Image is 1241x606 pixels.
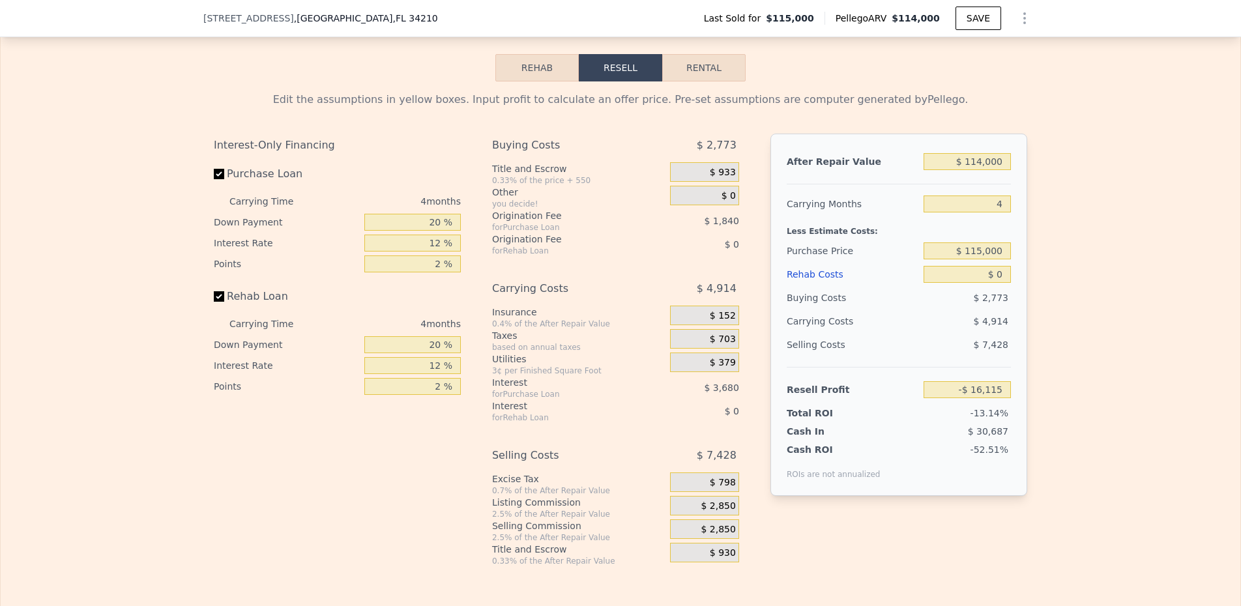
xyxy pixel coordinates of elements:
[492,366,665,376] div: 3¢ per Finished Square Foot
[787,286,918,310] div: Buying Costs
[492,485,665,496] div: 0.7% of the After Repair Value
[722,190,736,202] span: $ 0
[492,329,665,342] div: Taxes
[725,239,739,250] span: $ 0
[974,316,1008,326] span: $ 4,914
[836,12,892,25] span: Pellego ARV
[974,293,1008,303] span: $ 2,773
[787,263,918,286] div: Rehab Costs
[787,443,881,456] div: Cash ROI
[704,216,738,226] span: $ 1,840
[392,13,437,23] span: , FL 34210
[229,313,314,334] div: Carrying Time
[766,12,814,25] span: $115,000
[492,472,665,485] div: Excise Tax
[492,543,665,556] div: Title and Escrow
[704,382,738,393] span: $ 3,680
[203,12,294,25] span: [STREET_ADDRESS]
[214,212,359,233] div: Down Payment
[701,524,735,536] span: $ 2,850
[974,339,1008,350] span: $ 7,428
[787,150,918,173] div: After Repair Value
[492,246,637,256] div: for Rehab Loan
[294,12,438,25] span: , [GEOGRAPHIC_DATA]
[214,162,359,186] label: Purchase Loan
[492,519,665,532] div: Selling Commission
[697,444,737,467] span: $ 7,428
[492,319,665,329] div: 0.4% of the After Repair Value
[214,253,359,274] div: Points
[492,496,665,509] div: Listing Commission
[971,408,1008,418] span: -13.14%
[214,285,359,308] label: Rehab Loan
[214,169,224,179] input: Purchase Loan
[492,342,665,353] div: based on annual taxes
[1012,5,1038,31] button: Show Options
[492,209,637,222] div: Origination Fee
[214,355,359,376] div: Interest Rate
[492,306,665,319] div: Insurance
[787,192,918,216] div: Carrying Months
[214,376,359,397] div: Points
[704,12,766,25] span: Last Sold for
[492,399,637,412] div: Interest
[319,191,461,212] div: 4 months
[492,412,637,423] div: for Rehab Loan
[710,167,736,179] span: $ 933
[492,277,637,300] div: Carrying Costs
[710,334,736,345] span: $ 703
[492,376,637,389] div: Interest
[710,547,736,559] span: $ 930
[787,239,918,263] div: Purchase Price
[787,333,918,356] div: Selling Costs
[787,425,868,438] div: Cash In
[579,54,662,81] button: Resell
[697,134,737,157] span: $ 2,773
[492,222,637,233] div: for Purchase Loan
[214,134,461,157] div: Interest-Only Financing
[710,357,736,369] span: $ 379
[492,134,637,157] div: Buying Costs
[492,532,665,543] div: 2.5% of the After Repair Value
[492,233,637,246] div: Origination Fee
[214,334,359,355] div: Down Payment
[787,216,1011,239] div: Less Estimate Costs:
[492,556,665,566] div: 0.33% of the After Repair Value
[492,175,665,186] div: 0.33% of the price + 550
[710,477,736,489] span: $ 798
[787,407,868,420] div: Total ROI
[214,233,359,253] div: Interest Rate
[701,500,735,512] span: $ 2,850
[787,310,868,333] div: Carrying Costs
[319,313,461,334] div: 4 months
[787,378,918,401] div: Resell Profit
[492,186,665,199] div: Other
[214,291,224,302] input: Rehab Loan
[492,353,665,366] div: Utilities
[968,426,1008,437] span: $ 30,687
[662,54,746,81] button: Rental
[892,13,940,23] span: $114,000
[697,277,737,300] span: $ 4,914
[492,444,637,467] div: Selling Costs
[229,191,314,212] div: Carrying Time
[492,199,665,209] div: you decide!
[710,310,736,322] span: $ 152
[725,406,739,416] span: $ 0
[492,389,637,399] div: for Purchase Loan
[492,509,665,519] div: 2.5% of the After Repair Value
[971,444,1008,455] span: -52.51%
[495,54,579,81] button: Rehab
[787,456,881,480] div: ROIs are not annualized
[492,162,665,175] div: Title and Escrow
[956,7,1001,30] button: SAVE
[214,92,1027,108] div: Edit the assumptions in yellow boxes. Input profit to calculate an offer price. Pre-set assumptio...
